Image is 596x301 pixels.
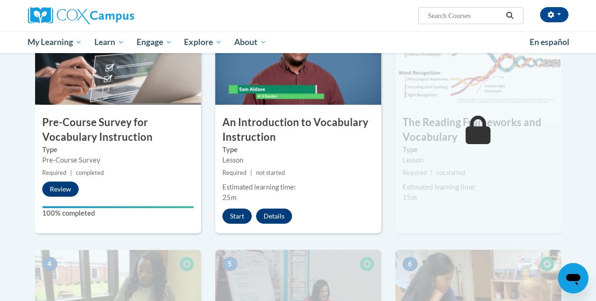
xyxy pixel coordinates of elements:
span: Learn [94,36,124,48]
span: | [250,169,252,176]
span: Explore [184,36,222,48]
h3: Pre-Course Survey for Vocabulary Instruction [35,115,201,145]
span: 4 [42,257,57,271]
div: Estimated learning time: [222,182,374,192]
label: Type [222,145,374,155]
img: Course Image [215,10,381,105]
div: Lesson [403,155,554,165]
span: Required [42,169,66,176]
span: En español [530,37,569,47]
span: | [431,169,432,176]
img: Course Image [395,10,561,105]
a: About [228,31,273,53]
a: Cox Campus [28,7,199,24]
img: Course Image [35,10,201,105]
span: 25m [222,193,237,201]
button: Details [256,209,292,224]
span: not started [436,169,465,176]
button: Start [222,209,252,224]
span: not started [256,169,285,176]
img: Cox Campus [28,7,134,24]
div: Main menu [21,31,576,53]
div: Estimated learning time: [403,182,554,192]
span: Required [403,169,427,176]
label: Type [42,145,194,155]
span: completed [76,169,104,176]
div: Lesson [222,155,374,165]
span: My Learning [28,36,82,48]
a: Learn [88,31,130,53]
label: Type [403,145,554,155]
h3: The Reading Frameworks and Vocabulary [395,115,561,145]
iframe: Button to launch messaging window [558,263,588,293]
a: En español [523,32,576,52]
a: My Learning [22,31,89,53]
span: 6 [403,257,418,271]
span: Required [222,169,247,176]
span: 15m [403,193,417,201]
label: 100% completed [42,208,194,219]
span: | [70,169,72,176]
a: Engage [130,31,178,53]
button: Account Settings [540,7,568,22]
button: Search [503,10,517,21]
a: Explore [178,31,228,53]
div: Your progress [42,206,194,208]
h3: An Introduction to Vocabulary Instruction [215,115,381,145]
input: Search Courses [427,10,503,21]
span: 5 [222,257,238,271]
div: Pre-Course Survey [42,155,194,165]
button: Review [42,182,79,197]
span: About [234,36,266,48]
span: Engage [137,36,172,48]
